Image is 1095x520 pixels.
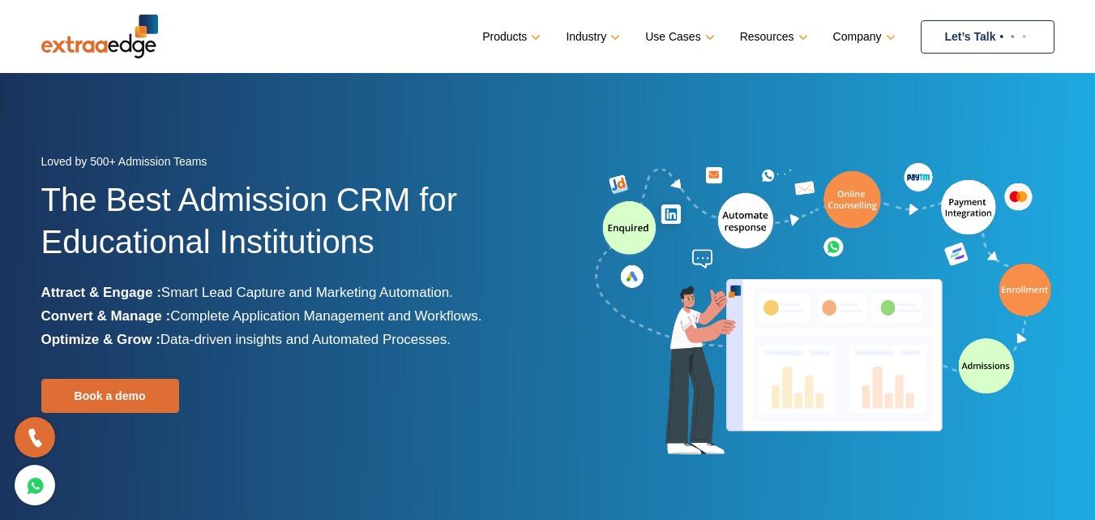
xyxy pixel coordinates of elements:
b: Convert & Manage : [41,308,171,324]
b: Optimize & Grow : [41,332,160,347]
h1: The Best Admission CRM for Educational Institutions [41,178,536,281]
a: Resources [740,25,805,49]
span: Complete Application Management and Workflows. [170,308,481,324]
a: Industry [566,25,617,49]
b: Attract & Engage : [41,285,161,300]
a: Company [833,25,892,49]
span: Smart Lead Capture and Marketing Automation. [161,285,453,300]
span: Data-driven insights and Automated Processes. [160,332,451,347]
img: admission-software-home-page-header [592,159,1054,462]
a: Book a demo [41,379,179,413]
a: Products [482,25,537,49]
a: Use Cases [645,25,711,49]
a: Let’s Talk [921,20,1054,54]
div: Loved by 500+ Admission Teams [41,150,536,178]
